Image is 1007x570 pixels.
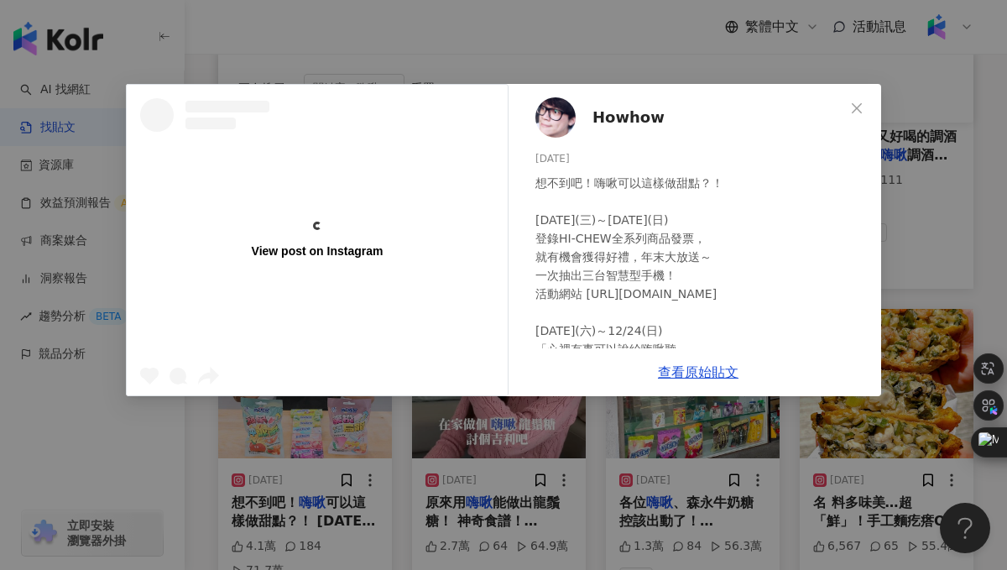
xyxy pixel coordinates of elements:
[535,174,868,543] div: 想不到吧！嗨啾可以這樣做甜點？！ [DATE](三)～[DATE](日) 登錄HI-CHEW全系列商品發票， 就有機會獲得好禮，年末大放送～ 一次抽出三台智慧型手機！ 活動網站 [URL][DO...
[658,364,738,380] a: 查看原始貼文
[535,151,868,167] div: [DATE]
[252,243,383,259] div: View post on Instagram
[850,102,864,115] span: close
[535,97,844,138] a: KOL AvatarHowhow
[840,92,874,125] button: Close
[592,106,665,129] span: Howhow
[127,85,508,395] a: View post on Instagram
[535,97,576,138] img: KOL Avatar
